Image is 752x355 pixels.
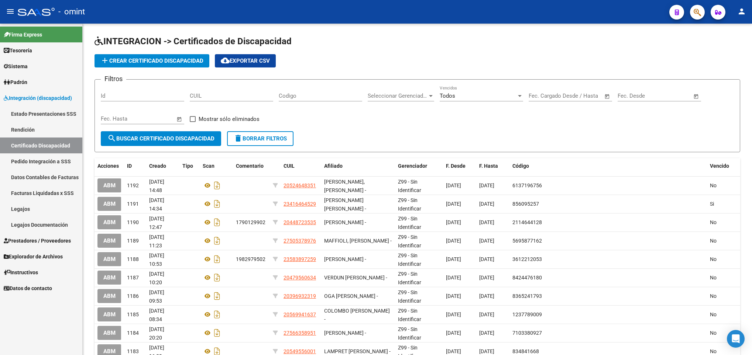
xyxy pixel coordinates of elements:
[479,312,494,317] span: [DATE]
[284,201,316,207] span: 23416464529
[512,163,529,169] span: Código
[221,58,270,64] span: Exportar CSV
[710,182,717,188] span: No
[212,309,222,320] i: Descargar documento
[221,56,230,65] mat-icon: cloud_download
[512,293,542,299] span: 8365241793
[321,158,395,174] datatable-header-cell: Afiliado
[479,238,494,244] span: [DATE]
[284,238,316,244] span: 27505378976
[97,163,119,169] span: Acciones
[446,312,461,317] span: [DATE]
[103,293,116,300] span: ABM
[284,348,316,354] span: 20549556001
[233,158,270,174] datatable-header-cell: Comentario
[97,271,121,284] button: ABM
[395,158,443,174] datatable-header-cell: Gerenciador
[284,182,316,188] span: 20524648351
[4,31,42,39] span: Firma Express
[324,330,366,336] span: [PERSON_NAME] -
[107,135,214,142] span: Buscar Certificado Discapacidad
[97,289,121,303] button: ABM
[446,182,461,188] span: [DATE]
[103,330,116,337] span: ABM
[710,238,717,244] span: No
[512,219,542,225] span: 2114644128
[284,312,316,317] span: 20569941637
[476,158,509,174] datatable-header-cell: F. Hasta
[479,256,494,262] span: [DATE]
[4,284,52,292] span: Datos de contacto
[479,219,494,225] span: [DATE]
[212,290,222,302] i: Descargar documento
[446,238,461,244] span: [DATE]
[4,94,72,102] span: Integración (discapacidad)
[234,134,243,143] mat-icon: delete
[710,293,717,299] span: No
[97,252,121,266] button: ABM
[692,92,701,101] button: Open calendar
[618,93,642,99] input: Start date
[4,268,38,276] span: Instructivos
[512,330,542,336] span: 7103380927
[479,348,494,354] span: [DATE]
[509,158,707,174] datatable-header-cell: Código
[127,293,139,299] span: 1186
[234,135,287,142] span: Borrar Filtros
[100,58,203,64] span: Crear Certificado Discapacidad
[127,330,139,336] span: 1184
[127,275,139,281] span: 1187
[710,348,717,354] span: No
[212,235,222,247] i: Descargar documento
[284,163,295,169] span: CUIL
[559,93,595,99] input: End date
[479,330,494,336] span: [DATE]
[97,197,121,210] button: ABM
[103,348,116,355] span: ABM
[284,256,316,262] span: 23583897259
[512,256,542,262] span: 3612212053
[97,234,121,247] button: ABM
[398,289,421,304] span: Z99 - Sin Identificar
[324,197,366,212] span: [PERSON_NAME] [PERSON_NAME] -
[710,275,717,281] span: No
[127,201,139,207] span: 1191
[212,180,222,191] i: Descargar documento
[101,131,221,146] button: Buscar Certificado Discapacidad
[398,326,421,341] span: Z99 - Sin Identificar
[95,158,124,174] datatable-header-cell: Acciones
[103,312,116,318] span: ABM
[100,56,109,65] mat-icon: add
[97,178,121,192] button: ABM
[212,327,222,339] i: Descargar documento
[4,253,63,261] span: Explorador de Archivos
[398,308,421,322] span: Z99 - Sin Identificar
[284,330,316,336] span: 27566358951
[284,219,316,225] span: 20448723535
[149,289,164,304] span: [DATE] 09:53
[200,158,233,174] datatable-header-cell: Scan
[236,163,264,169] span: Comentario
[236,256,265,262] span: 1982979502
[215,54,276,67] button: Exportar CSV
[398,179,421,193] span: Z99 - Sin Identificar
[512,312,542,317] span: 1237789009
[103,182,116,189] span: ABM
[6,7,15,16] mat-icon: menu
[149,326,164,341] span: [DATE] 20:20
[103,275,116,281] span: ABM
[446,163,466,169] span: F. Desde
[479,163,498,169] span: F. Hasta
[512,201,539,207] span: 856095257
[443,158,476,174] datatable-header-cell: F. Desde
[710,163,729,169] span: Vencido
[199,115,260,123] span: Mostrar sólo eliminados
[212,253,222,265] i: Descargar documento
[127,312,139,317] span: 1185
[324,308,390,322] span: COLOMBO [PERSON_NAME] -
[398,253,421,267] span: Z99 - Sin Identificar
[127,219,139,225] span: 1190
[124,158,146,174] datatable-header-cell: ID
[324,163,343,169] span: Afiliado
[101,115,125,122] input: Start date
